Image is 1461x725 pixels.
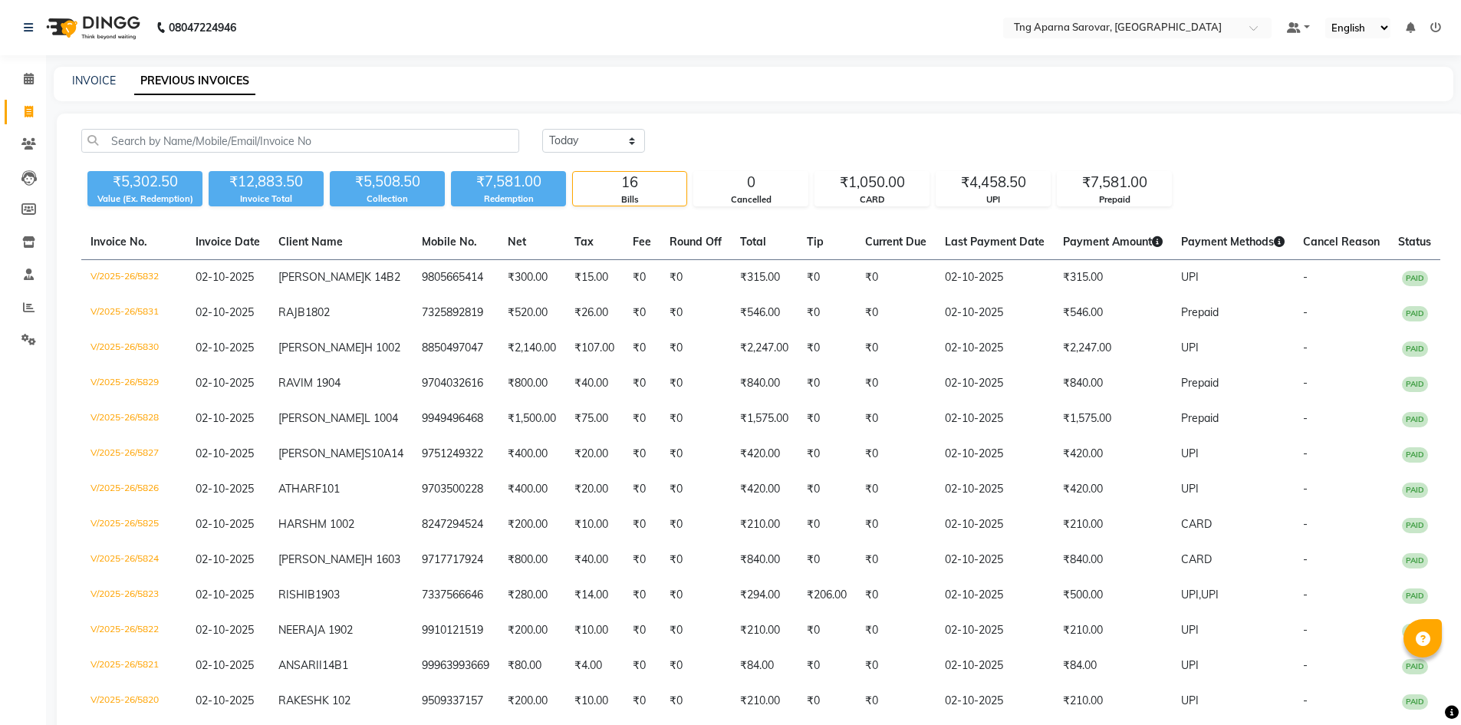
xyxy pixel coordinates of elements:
[1303,658,1308,672] span: -
[624,260,660,296] td: ₹0
[413,578,499,613] td: 7337566646
[413,366,499,401] td: 9704032616
[196,517,254,531] span: 02-10-2025
[319,658,348,672] span: I14B1
[1303,588,1308,601] span: -
[856,507,936,542] td: ₹0
[87,171,202,193] div: ₹5,302.50
[815,193,929,206] div: CARD
[81,260,186,296] td: V/2025-26/5832
[318,517,354,531] span: M 1002
[624,507,660,542] td: ₹0
[499,437,565,472] td: ₹400.00
[413,613,499,648] td: 9910121519
[1303,447,1308,460] span: -
[936,613,1054,648] td: 02-10-2025
[364,341,400,354] span: H 1002
[413,401,499,437] td: 9949496468
[798,578,856,613] td: ₹206.00
[660,401,731,437] td: ₹0
[573,172,686,193] div: 16
[413,331,499,366] td: 8850497047
[798,648,856,684] td: ₹0
[798,401,856,437] td: ₹0
[81,542,186,578] td: V/2025-26/5824
[1181,482,1199,496] span: UPI
[1402,483,1428,498] span: PAID
[936,684,1054,719] td: 02-10-2025
[936,507,1054,542] td: 02-10-2025
[1054,366,1172,401] td: ₹840.00
[1054,331,1172,366] td: ₹2,247.00
[1303,411,1308,425] span: -
[936,331,1054,366] td: 02-10-2025
[169,6,236,49] b: 08047224946
[1181,552,1212,566] span: CARD
[660,648,731,684] td: ₹0
[565,578,624,613] td: ₹14.00
[624,437,660,472] td: ₹0
[936,472,1054,507] td: 02-10-2025
[856,401,936,437] td: ₹0
[936,172,1050,193] div: ₹4,458.50
[1181,341,1199,354] span: UPI
[499,260,565,296] td: ₹300.00
[422,235,477,249] span: Mobile No.
[87,193,202,206] div: Value (Ex. Redemption)
[565,295,624,331] td: ₹26.00
[278,376,304,390] span: RAVI
[1303,482,1308,496] span: -
[1181,376,1219,390] span: Prepaid
[196,270,254,284] span: 02-10-2025
[1201,588,1219,601] span: UPI
[694,172,808,193] div: 0
[1054,437,1172,472] td: ₹420.00
[1054,648,1172,684] td: ₹84.00
[740,235,766,249] span: Total
[499,401,565,437] td: ₹1,500.00
[1054,684,1172,719] td: ₹210.00
[39,6,144,49] img: logo
[660,260,731,296] td: ₹0
[499,542,565,578] td: ₹800.00
[670,235,722,249] span: Round Off
[1398,235,1431,249] span: Status
[565,366,624,401] td: ₹40.00
[413,648,499,684] td: 99963993669
[1402,447,1428,463] span: PAID
[1054,613,1172,648] td: ₹210.00
[315,482,340,496] span: F101
[798,472,856,507] td: ₹0
[660,472,731,507] td: ₹0
[278,305,298,319] span: RAJ
[196,658,254,672] span: 02-10-2025
[798,366,856,401] td: ₹0
[308,588,340,601] span: B1903
[209,171,324,193] div: ₹12,883.50
[330,171,445,193] div: ₹5,508.50
[798,295,856,331] td: ₹0
[936,542,1054,578] td: 02-10-2025
[856,260,936,296] td: ₹0
[318,623,353,637] span: A 1902
[565,331,624,366] td: ₹107.00
[451,171,566,193] div: ₹7,581.00
[1303,270,1308,284] span: -
[196,482,254,496] span: 02-10-2025
[508,235,526,249] span: Net
[364,447,403,460] span: S10A14
[1303,341,1308,354] span: -
[624,401,660,437] td: ₹0
[1054,578,1172,613] td: ₹500.00
[364,270,400,284] span: K 14B2
[1402,553,1428,568] span: PAID
[413,542,499,578] td: 9717717924
[196,341,254,354] span: 02-10-2025
[660,507,731,542] td: ₹0
[196,305,254,319] span: 02-10-2025
[322,694,350,707] span: K 102
[1402,271,1428,286] span: PAID
[1181,694,1199,707] span: UPI
[624,542,660,578] td: ₹0
[364,552,400,566] span: H 1603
